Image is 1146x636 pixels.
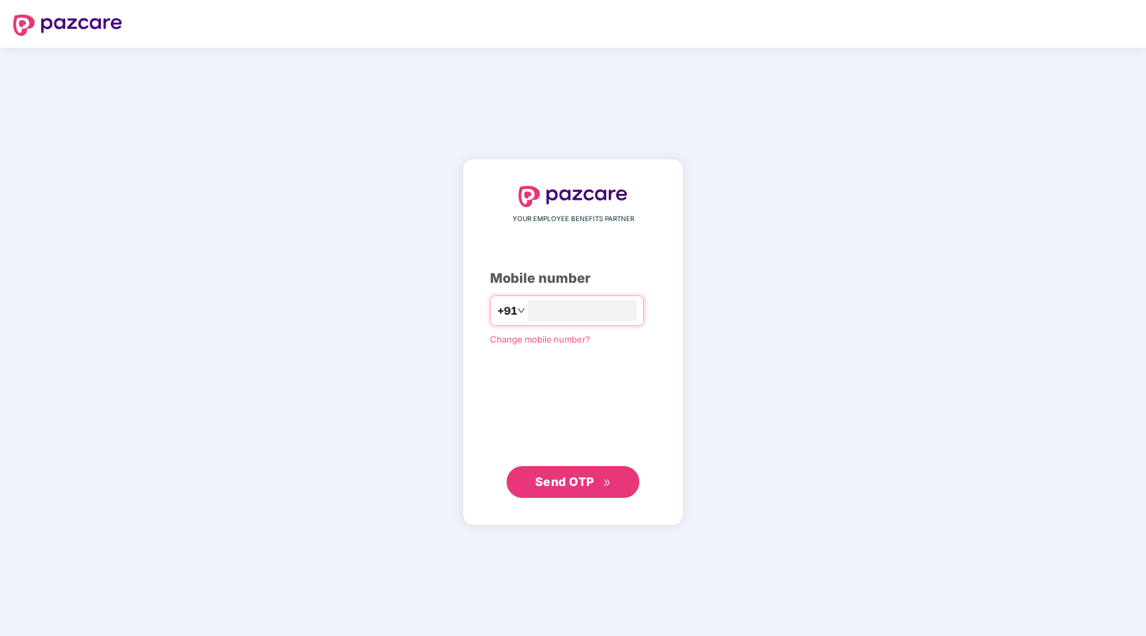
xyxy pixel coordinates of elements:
[603,479,612,487] span: double-right
[490,268,656,289] div: Mobile number
[513,214,634,224] span: YOUR EMPLOYEE BENEFITS PARTNER
[13,15,122,36] img: logo
[519,186,627,207] img: logo
[497,303,517,319] span: +91
[517,307,525,315] span: down
[490,334,590,345] a: Change mobile number?
[535,475,594,489] span: Send OTP
[507,466,639,498] button: Send OTPdouble-right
